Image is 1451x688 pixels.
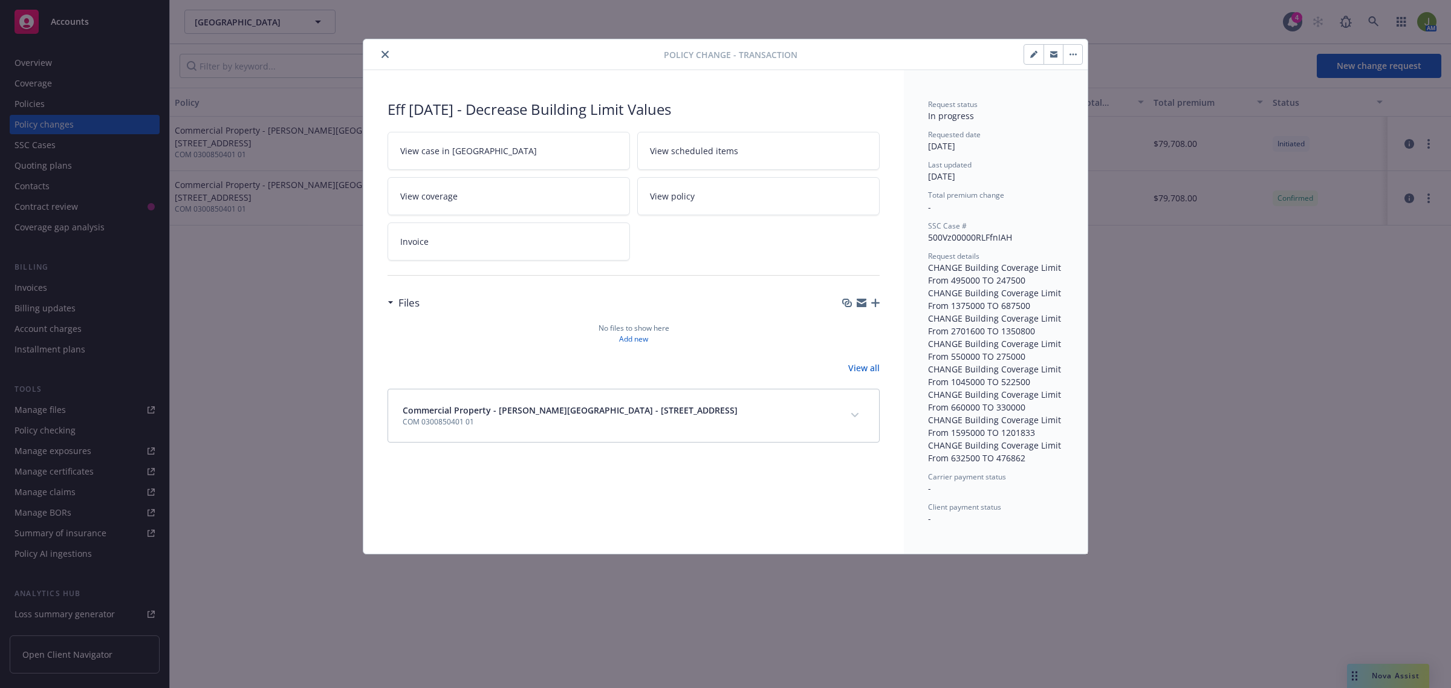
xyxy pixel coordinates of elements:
[928,140,955,152] span: [DATE]
[928,251,979,261] span: Request details
[928,472,1006,482] span: Carrier payment status
[388,295,420,311] div: Files
[388,389,879,442] div: Commercial Property - [PERSON_NAME][GEOGRAPHIC_DATA] - [STREET_ADDRESS]COM 0300850401 01expand co...
[928,110,974,122] span: In progress
[664,48,797,61] span: Policy change - Transaction
[398,295,420,311] h3: Files
[928,129,981,140] span: Requested date
[599,323,669,334] span: No files to show here
[650,190,695,203] span: View policy
[928,99,978,109] span: Request status
[637,132,880,170] a: View scheduled items
[928,201,931,213] span: -
[928,482,931,494] span: -
[403,417,738,427] span: COM 0300850401 01
[928,160,972,170] span: Last updated
[378,47,392,62] button: close
[388,132,630,170] a: View case in [GEOGRAPHIC_DATA]
[928,232,1012,243] span: 500Vz00000RLFfnIAH
[400,235,429,248] span: Invoice
[388,222,630,261] a: Invoice
[928,190,1004,200] span: Total premium change
[928,513,931,524] span: -
[388,177,630,215] a: View coverage
[928,170,955,182] span: [DATE]
[400,144,537,157] span: View case in [GEOGRAPHIC_DATA]
[400,190,458,203] span: View coverage
[388,99,880,120] div: Eff [DATE] - Decrease Building Limit Values
[928,502,1001,512] span: Client payment status
[619,334,648,345] a: Add new
[928,221,967,231] span: SSC Case #
[848,362,880,374] a: View all
[845,406,865,425] button: expand content
[403,404,738,417] span: Commercial Property - [PERSON_NAME][GEOGRAPHIC_DATA] - [STREET_ADDRESS]
[637,177,880,215] a: View policy
[928,262,1063,464] span: CHANGE Building Coverage Limit From 495000 TO 247500 CHANGE Building Coverage Limit From 1375000 ...
[650,144,738,157] span: View scheduled items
